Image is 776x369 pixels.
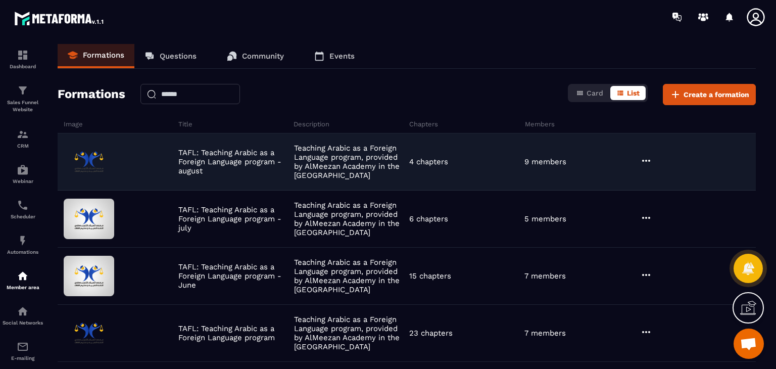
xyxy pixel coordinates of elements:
[178,324,288,342] p: TAFL: Teaching Arabic as a Foreign Language program
[178,120,292,128] h6: Title
[58,44,134,68] a: Formations
[304,44,365,68] a: Events
[294,120,407,128] h6: Description
[3,143,43,149] p: CRM
[525,120,638,128] h6: Members
[217,44,294,68] a: Community
[294,201,404,237] p: Teaching Arabic as a Foreign Language program, provided by AlMeezan Academy in the [GEOGRAPHIC_DATA]
[17,84,29,97] img: formation
[3,227,43,262] a: automationsautomationsAutomations
[3,192,43,227] a: schedulerschedulerScheduler
[17,341,29,353] img: email
[570,86,609,100] button: Card
[409,120,522,128] h6: Chapters
[734,329,764,359] div: Open chat
[524,271,566,281] p: 7 members
[134,44,207,68] a: Questions
[17,128,29,141] img: formation
[3,178,43,184] p: Webinar
[17,49,29,61] img: formation
[524,157,566,166] p: 9 members
[329,52,355,61] p: Events
[3,121,43,156] a: formationformationCRM
[83,51,124,60] p: Formations
[17,235,29,247] img: automations
[294,315,404,351] p: Teaching Arabic as a Foreign Language program, provided by AlMeezan Academy in the [GEOGRAPHIC_DATA]
[587,89,603,97] span: Card
[17,305,29,317] img: social-network
[64,142,114,182] img: formation-background
[3,214,43,219] p: Scheduler
[3,77,43,121] a: formationformationSales Funnel Website
[3,249,43,255] p: Automations
[64,199,114,239] img: formation-background
[3,320,43,326] p: Social Networks
[627,89,640,97] span: List
[178,262,288,290] p: TAFL: Teaching Arabic as a Foreign Language program - June
[663,84,756,105] button: Create a formation
[409,271,451,281] p: 15 chapters
[64,313,114,353] img: formation-background
[3,262,43,298] a: automationsautomationsMember area
[3,355,43,361] p: E-mailing
[524,214,566,223] p: 5 members
[64,120,176,128] h6: Image
[684,89,749,100] span: Create a formation
[409,214,448,223] p: 6 chapters
[3,298,43,333] a: social-networksocial-networkSocial Networks
[17,199,29,211] img: scheduler
[3,156,43,192] a: automationsautomationsWebinar
[3,64,43,69] p: Dashboard
[524,329,566,338] p: 7 members
[3,41,43,77] a: formationformationDashboard
[178,205,288,233] p: TAFL: Teaching Arabic as a Foreign Language program - july
[409,157,448,166] p: 4 chapters
[294,258,404,294] p: Teaching Arabic as a Foreign Language program, provided by AlMeezan Academy in the [GEOGRAPHIC_DATA]
[160,52,197,61] p: Questions
[242,52,284,61] p: Community
[178,148,288,175] p: TAFL: Teaching Arabic as a Foreign Language program - august
[3,285,43,290] p: Member area
[409,329,453,338] p: 23 chapters
[17,164,29,176] img: automations
[14,9,105,27] img: logo
[294,144,404,180] p: Teaching Arabic as a Foreign Language program, provided by AlMeezan Academy in the [GEOGRAPHIC_DATA]
[610,86,646,100] button: List
[17,270,29,282] img: automations
[3,333,43,368] a: emailemailE-mailing
[3,99,43,113] p: Sales Funnel Website
[64,256,114,296] img: formation-background
[58,84,125,105] h2: Formations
